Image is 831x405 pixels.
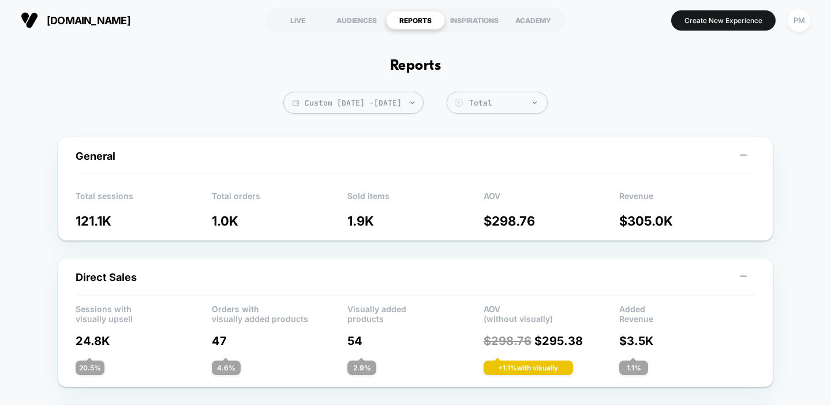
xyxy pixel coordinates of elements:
button: Create New Experience [671,10,776,31]
span: General [76,150,115,162]
p: Added Revenue [619,304,755,321]
tspan: $ [457,100,460,106]
h1: Reports [390,58,441,74]
p: Visually added products [347,304,484,321]
img: Visually logo [21,12,38,29]
p: Revenue [619,191,755,208]
div: 1.1 % [619,361,648,375]
p: Sessions with visually upsell [76,304,212,321]
span: $ 298.76 [484,334,531,348]
button: PM [784,9,814,32]
div: Total [469,98,541,108]
div: ACADEMY [504,11,563,29]
p: Total sessions [76,191,212,208]
div: REPORTS [386,11,445,29]
button: [DOMAIN_NAME] [17,11,134,29]
div: + 1.1 % with visually [484,361,573,375]
div: PM [788,9,810,32]
p: $ 295.38 [484,334,620,348]
p: 54 [347,334,484,348]
p: AOV [484,191,620,208]
span: [DOMAIN_NAME] [47,14,130,27]
p: Total orders [212,191,348,208]
p: 24.8K [76,334,212,348]
img: end [533,102,537,104]
div: 2.9 % [347,361,376,375]
p: $ 3.5K [619,334,755,348]
p: 47 [212,334,348,348]
p: $ 305.0K [619,213,755,228]
div: AUDIENCES [327,11,386,29]
p: AOV (without visually) [484,304,620,321]
p: 1.9K [347,213,484,228]
span: Direct Sales [76,271,137,283]
div: INSPIRATIONS [445,11,504,29]
div: 20.5 % [76,361,104,375]
span: Custom [DATE] - [DATE] [283,92,424,114]
img: end [410,102,414,104]
div: 4.6 % [212,361,241,375]
p: 1.0K [212,213,348,228]
p: $ 298.76 [484,213,620,228]
p: Orders with visually added products [212,304,348,321]
div: LIVE [268,11,327,29]
img: calendar [293,100,299,106]
p: 121.1K [76,213,212,228]
p: Sold items [347,191,484,208]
